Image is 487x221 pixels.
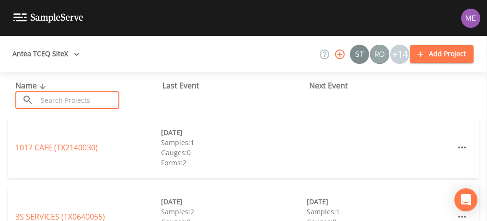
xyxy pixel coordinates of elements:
[410,45,474,63] button: Add Project
[349,45,370,64] div: Stan Porter
[161,127,307,137] div: [DATE]
[161,137,307,147] div: Samples: 1
[307,207,452,217] div: Samples: 1
[162,80,310,91] div: Last Event
[461,9,480,28] img: d4d65db7c401dd99d63b7ad86343d265
[309,80,456,91] div: Next Event
[307,196,452,207] div: [DATE]
[370,45,390,64] div: Rodolfo Ramirez
[37,91,119,109] input: Search Projects
[161,196,307,207] div: [DATE]
[454,188,477,211] div: Open Intercom Messenger
[350,45,369,64] img: c0670e89e469b6405363224a5fca805c
[13,13,83,23] img: logo
[9,45,83,63] button: Antea TCEQ SiteX
[161,147,307,158] div: Gauges: 0
[390,45,409,64] div: +14
[15,80,48,91] span: Name
[15,142,98,153] a: 1017 CAFE (TX2140030)
[161,158,307,168] div: Forms: 2
[370,45,389,64] img: 7e5c62b91fde3b9fc00588adc1700c9a
[161,207,307,217] div: Samples: 2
